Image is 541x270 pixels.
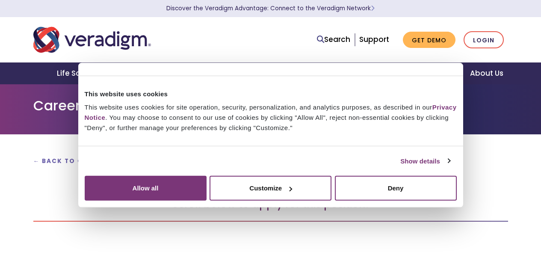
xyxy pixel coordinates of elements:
a: Search [317,34,350,45]
a: Discover the Veradigm Advantage: Connect to the Veradigm NetworkLearn More [166,4,375,12]
a: ← Back to Open Positions [33,157,141,165]
h1: Careers [33,98,508,114]
button: Deny [335,176,457,201]
div: This website uses cookies [85,89,457,99]
div: This website uses cookies for site operation, security, personalization, and analytics purposes, ... [85,102,457,133]
a: Life Sciences [47,62,118,84]
a: Login [464,31,504,49]
button: Customize [210,176,331,201]
a: About Us [460,62,514,84]
h3: Scroll below to apply for this position! [33,198,508,211]
a: Show details [400,156,450,166]
a: Privacy Notice [85,104,457,121]
h2: Together, let's transform health insightfully [33,174,508,188]
span: Learn More [371,4,375,12]
a: Support [359,34,389,45]
img: Veradigm logo [33,26,151,54]
button: Allow all [85,176,207,201]
a: Get Demo [403,32,455,48]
